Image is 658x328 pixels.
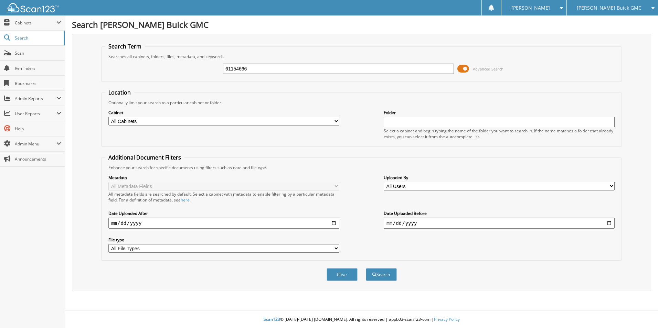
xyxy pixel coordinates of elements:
div: © [DATE]-[DATE] [DOMAIN_NAME]. All rights reserved | appb03-scan123-com | [65,311,658,328]
label: Metadata [108,175,339,181]
span: Admin Reports [15,96,56,101]
input: start [108,218,339,229]
a: here [181,197,190,203]
h1: Search [PERSON_NAME] Buick GMC [72,19,651,30]
span: Cabinets [15,20,56,26]
span: Reminders [15,65,61,71]
input: end [384,218,615,229]
legend: Additional Document Filters [105,154,184,161]
label: Date Uploaded After [108,210,339,216]
span: Scan [15,50,61,56]
img: scan123-logo-white.svg [7,3,59,12]
span: Admin Menu [15,141,56,147]
div: Enhance your search for specific documents using filters such as date and file type. [105,165,618,171]
div: Searches all cabinets, folders, files, metadata, and keywords [105,54,618,59]
span: User Reports [15,111,56,117]
span: [PERSON_NAME] [511,6,550,10]
a: Privacy Policy [434,316,460,322]
legend: Search Term [105,43,145,50]
button: Search [366,268,397,281]
span: Bookmarks [15,80,61,86]
span: Advanced Search [473,66,503,72]
legend: Location [105,89,134,96]
span: [PERSON_NAME] Buick GMC [577,6,641,10]
label: Uploaded By [384,175,615,181]
div: All metadata fields are searched by default. Select a cabinet with metadata to enable filtering b... [108,191,339,203]
span: Scan123 [264,316,280,322]
span: Help [15,126,61,132]
div: Optionally limit your search to a particular cabinet or folder [105,100,618,106]
button: Clear [327,268,358,281]
label: Date Uploaded Before [384,210,615,216]
label: Folder [384,110,615,116]
span: Announcements [15,156,61,162]
div: Select a cabinet and begin typing the name of the folder you want to search in. If the name match... [384,128,615,140]
label: Cabinet [108,110,339,116]
label: File type [108,237,339,243]
span: Search [15,35,60,41]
